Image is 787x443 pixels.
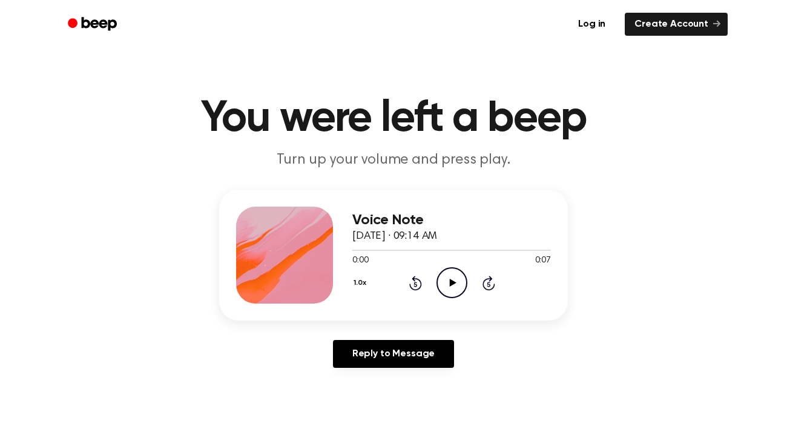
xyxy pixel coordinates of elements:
h3: Voice Note [352,212,551,228]
span: 0:00 [352,255,368,267]
span: 0:07 [535,255,551,267]
a: Log in [566,10,617,38]
a: Create Account [625,13,728,36]
a: Beep [59,13,128,36]
span: [DATE] · 09:14 AM [352,231,437,242]
button: 1.0x [352,273,370,293]
p: Turn up your volume and press play. [161,150,626,170]
a: Reply to Message [333,340,454,368]
h1: You were left a beep [84,97,703,141]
